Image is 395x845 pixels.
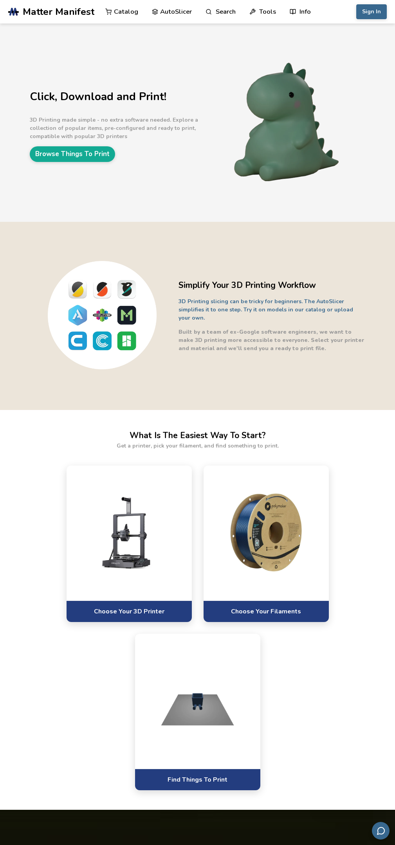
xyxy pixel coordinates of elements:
a: Find Things To Print [135,769,260,790]
h2: What Is The Easiest Way To Start? [130,430,266,442]
img: Choose a printer [77,493,181,572]
p: 3D Printing made simple - no extra software needed. Explore a collection of popular items, pre-co... [30,116,204,140]
img: Select materials [145,662,250,740]
a: Choose Your Filaments [204,600,329,622]
button: Send feedback via email [372,822,390,840]
button: Sign In [356,4,387,19]
p: 3D Printing slicing can be tricky for beginners. The AutoSlicer simplifies it to one step. Try it... [179,297,365,322]
img: Pick software [214,493,318,572]
span: Matter Manifest [23,6,94,17]
h1: Click, Download and Print! [30,91,204,103]
h2: Simplify Your 3D Printing Workflow [179,279,365,291]
p: Get a printer, pick your filament, and find something to print. [117,442,279,450]
a: Browse Things To Print [30,146,115,162]
p: Built by a team of ex-Google software engineers, we want to make 3D printing more accessible to e... [179,328,365,352]
a: Choose Your 3D Printer [67,600,192,622]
